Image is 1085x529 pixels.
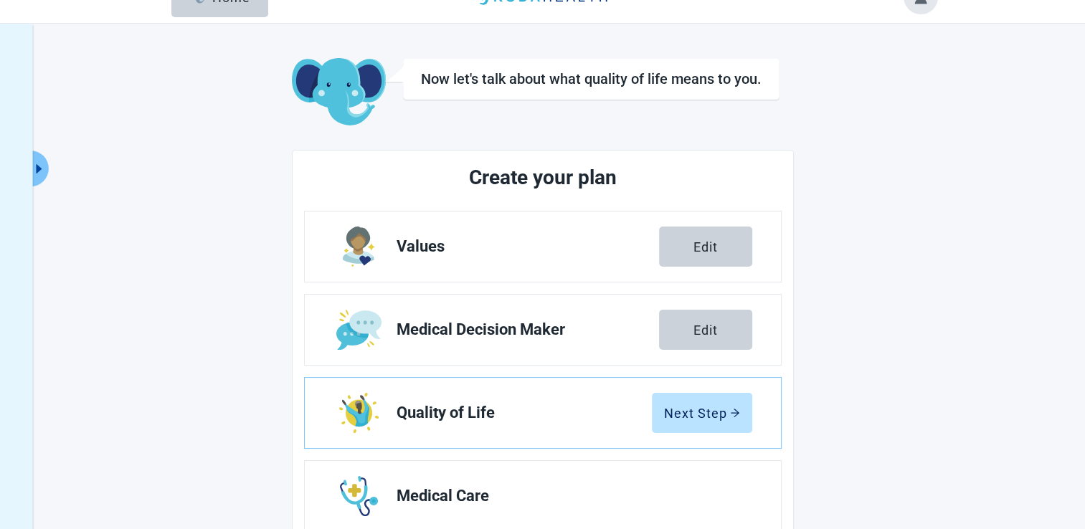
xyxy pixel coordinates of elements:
[693,323,718,337] div: Edit
[659,310,752,350] button: Edit
[292,58,386,127] img: Koda Elephant
[659,227,752,267] button: Edit
[305,378,781,448] a: Edit Quality of Life section
[652,393,752,433] button: Next Steparrow-right
[664,406,740,420] div: Next Step
[358,162,728,194] h2: Create your plan
[397,487,741,505] span: Medical Care
[730,408,740,418] span: arrow-right
[305,295,781,365] a: Edit Medical Decision Maker section
[31,151,49,186] button: Expand menu
[693,239,718,254] div: Edit
[397,238,659,255] span: Values
[32,162,46,176] span: caret-right
[305,211,781,282] a: Edit Values section
[397,404,652,421] span: Quality of Life
[397,321,659,338] span: Medical Decision Maker
[421,70,762,87] h1: Now let's talk about what quality of life means to you.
